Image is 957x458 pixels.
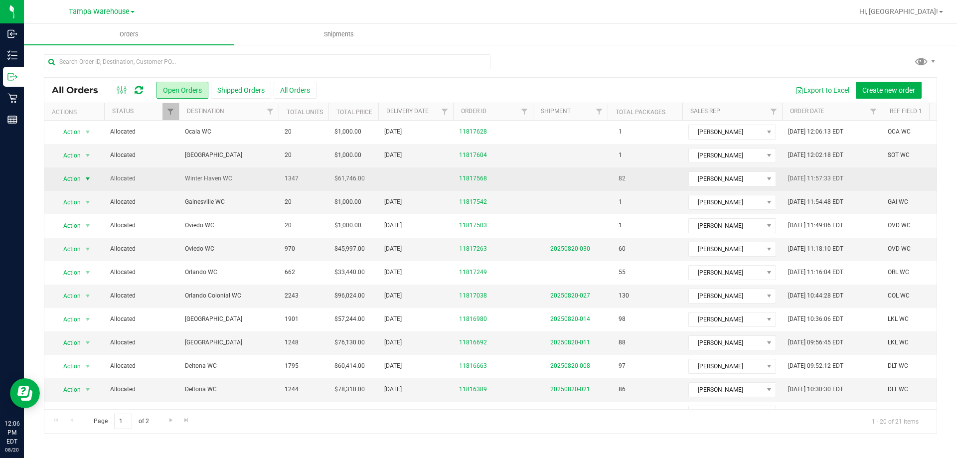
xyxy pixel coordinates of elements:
a: 11816389 [459,385,487,394]
span: Allocated [110,174,173,183]
a: Filter [591,103,608,120]
span: select [82,149,94,162]
a: Delivery Date [386,108,429,115]
span: Action [54,336,81,350]
span: [GEOGRAPHIC_DATA] [185,314,273,324]
span: [PERSON_NAME] [689,219,763,233]
span: [PERSON_NAME] [689,383,763,397]
a: Sales Rep [690,108,720,115]
a: Filter [262,103,279,120]
a: 20250820-014 [550,315,590,322]
span: 82 [614,171,631,186]
span: $60,414.00 [334,361,365,371]
span: [DATE] 11:57:33 EDT [788,174,843,183]
span: [DATE] 11:54:48 EDT [788,197,843,207]
a: Ref Field 1 [890,108,922,115]
span: $61,746.00 [334,174,365,183]
span: Action [54,312,81,326]
span: Winter Haven WC [185,174,273,183]
span: [GEOGRAPHIC_DATA] [185,338,273,347]
span: [PERSON_NAME] [689,149,763,162]
span: 1248 [285,338,299,347]
span: DLT WC [888,361,908,371]
a: Filter [766,103,782,120]
button: Export to Excel [789,82,856,99]
span: Allocated [110,385,173,394]
inline-svg: Inventory [7,50,17,60]
a: 11817628 [459,127,487,137]
span: 20 [285,221,292,230]
span: 1901 [285,314,299,324]
button: All Orders [274,82,317,99]
a: Order ID [461,108,486,115]
span: [DATE] 12:06:13 EDT [788,127,843,137]
a: Order Date [790,108,824,115]
button: Create new order [856,82,922,99]
span: Action [54,219,81,233]
span: [DATE] 10:36:06 EDT [788,314,843,324]
span: $1,000.00 [334,127,361,137]
span: [DATE] [384,314,402,324]
a: 11816692 [459,338,487,347]
span: [DATE] 09:52:12 EDT [788,361,843,371]
span: Deltona WC [185,361,273,371]
span: Action [54,242,81,256]
a: Total Price [336,109,372,116]
span: [GEOGRAPHIC_DATA] [185,151,273,160]
inline-svg: Retail [7,93,17,103]
span: [DATE] [384,361,402,371]
span: [DATE] [384,197,402,207]
span: Allocated [110,291,173,301]
span: [PERSON_NAME] [689,406,763,420]
span: $1,000.00 [334,221,361,230]
span: Hi, [GEOGRAPHIC_DATA]! [859,7,938,15]
span: 55 [614,265,631,280]
span: select [82,242,94,256]
span: Allocated [110,221,173,230]
span: CLR WC [888,408,909,418]
span: 60 [614,242,631,256]
span: [DATE] 12:02:18 EDT [788,151,843,160]
a: Shipments [234,24,444,45]
span: [PERSON_NAME] [689,195,763,209]
inline-svg: Reports [7,115,17,125]
span: select [82,195,94,209]
span: [PERSON_NAME] [689,359,763,373]
a: 11816359 [459,408,487,418]
span: GAI WC [888,197,908,207]
span: [PERSON_NAME] [689,336,763,350]
span: [DATE] 11:49:06 EDT [788,221,843,230]
span: 72 [614,406,631,420]
span: Allocated [110,151,173,160]
span: 88 [614,335,631,350]
a: Destination [187,108,224,115]
span: Tampa Warehouse [69,7,130,16]
span: select [82,336,94,350]
span: [DATE] 10:44:28 EDT [788,291,843,301]
span: [PERSON_NAME] [689,312,763,326]
a: 11817568 [459,174,487,183]
a: Filter [162,103,179,120]
a: Filter [865,103,882,120]
span: Action [54,289,81,303]
span: 2243 [285,291,299,301]
span: Allocated [110,361,173,371]
span: $76,130.00 [334,338,365,347]
span: 1 [614,218,627,233]
a: 20250820-027 [550,292,590,299]
a: Total Packages [616,109,665,116]
a: Go to the next page [163,414,178,427]
span: OCA WC [888,127,911,137]
a: Go to the last page [179,414,194,427]
inline-svg: Outbound [7,72,17,82]
a: 11817542 [459,197,487,207]
input: 1 [114,414,132,429]
span: 130 [614,289,634,303]
span: Action [54,149,81,162]
span: Allocated [110,314,173,324]
input: Search Order ID, Destination, Customer PO... [44,54,490,69]
span: [DATE] [384,244,402,254]
span: [DATE] [384,338,402,347]
p: 08/20 [4,446,19,454]
div: Actions [52,109,100,116]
